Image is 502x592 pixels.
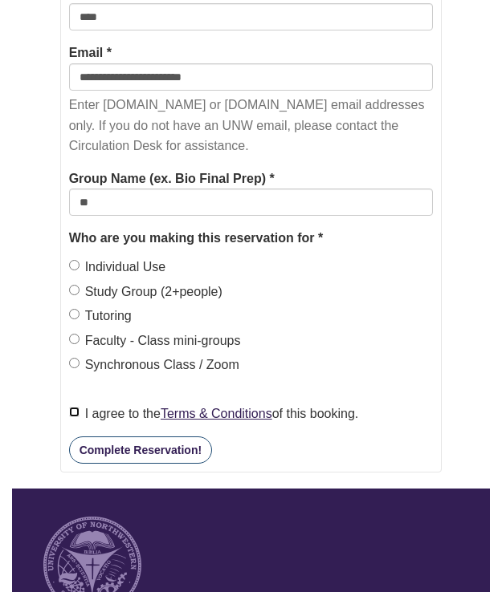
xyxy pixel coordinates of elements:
[69,407,80,417] input: I agree to theTerms & Conditionsof this booking.
[161,407,272,420] a: Terms & Conditions
[69,285,80,295] input: Study Group (2+people)
[69,43,112,63] label: Email *
[69,358,80,368] input: Synchronous Class / Zoom
[69,306,132,326] label: Tutoring
[69,436,212,464] button: Complete Reservation!
[69,403,359,424] label: I agree to the of this booking.
[69,260,80,270] input: Individual Use
[69,330,241,351] label: Faculty - Class mini-groups
[69,309,80,319] input: Tutoring
[69,257,166,278] label: Individual Use
[69,355,239,375] label: Synchronous Class / Zoom
[69,334,80,344] input: Faculty - Class mini-groups
[69,228,434,249] legend: Who are you making this reservation for *
[69,282,222,302] label: Study Group (2+people)
[69,168,275,189] label: Group Name (ex. Bio Final Prep) *
[69,95,434,156] p: Enter [DOMAIN_NAME] or [DOMAIN_NAME] email addresses only. If you do not have an UNW email, pleas...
